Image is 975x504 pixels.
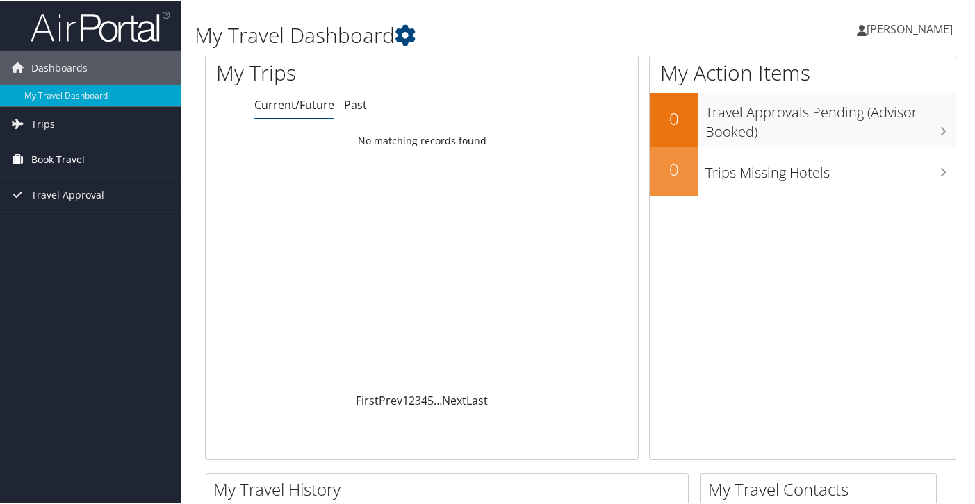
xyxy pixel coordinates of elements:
span: [PERSON_NAME] [867,20,953,35]
span: Book Travel [31,141,85,176]
a: Past [344,96,367,111]
a: Prev [379,392,402,407]
span: … [434,392,442,407]
td: No matching records found [206,127,638,152]
span: Dashboards [31,49,88,84]
img: airportal-logo.png [31,9,170,42]
a: 0Travel Approvals Pending (Advisor Booked) [650,92,956,145]
span: Trips [31,106,55,140]
a: Next [442,392,466,407]
a: First [356,392,379,407]
h2: 0 [650,106,698,129]
span: Travel Approval [31,176,104,211]
h2: My Travel History [213,476,688,500]
h3: Trips Missing Hotels [705,155,956,181]
a: [PERSON_NAME] [857,7,967,49]
a: 2 [409,392,415,407]
h2: My Travel Contacts [708,476,936,500]
h1: My Trips [216,57,448,86]
a: 0Trips Missing Hotels [650,146,956,194]
a: 5 [427,392,434,407]
a: 3 [415,392,421,407]
h1: My Travel Dashboard [195,19,710,49]
a: 1 [402,392,409,407]
h1: My Action Items [650,57,956,86]
h3: Travel Approvals Pending (Advisor Booked) [705,94,956,140]
a: 4 [421,392,427,407]
h2: 0 [650,156,698,180]
a: Last [466,392,488,407]
a: Current/Future [254,96,334,111]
